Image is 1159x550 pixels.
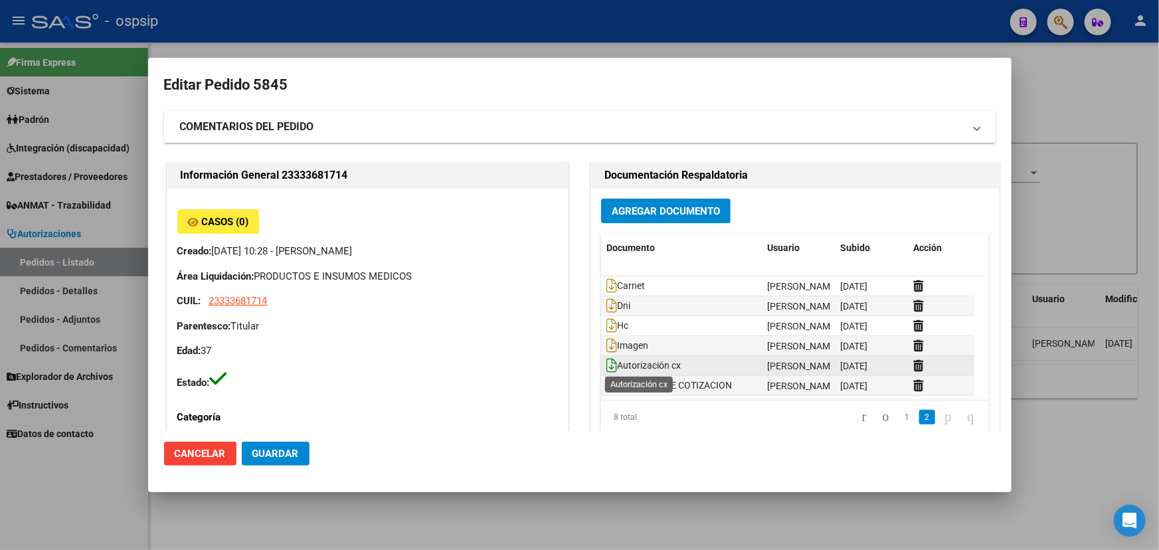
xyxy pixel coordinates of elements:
a: go to next page [939,410,958,424]
li: page 1 [897,406,917,428]
h2: Documentación Respaldatoria [604,167,985,183]
span: Hc [606,321,628,331]
span: Imagen [606,341,648,351]
strong: COMENTARIOS DEL PEDIDO [180,119,314,135]
span: [DATE] [840,321,867,331]
span: Acción [913,242,942,253]
strong: Creado: [177,245,212,257]
span: [DATE] [840,281,867,292]
p: Titular [177,319,558,334]
span: [PERSON_NAME] [767,381,838,391]
button: Guardar [242,442,310,466]
span: [PERSON_NAME] [767,361,838,371]
span: Documento [606,242,655,253]
a: go to first page [856,410,873,424]
span: Usuario [767,242,800,253]
strong: Estado: [177,377,210,389]
li: page 2 [917,406,937,428]
p: 37 [177,343,558,359]
div: 8 total [601,401,677,434]
button: Casos (0) [177,209,260,234]
span: [DATE] [840,301,867,312]
span: [DATE] [840,341,867,351]
span: Dni [606,301,630,312]
p: [DATE] 10:28 - [PERSON_NAME] [177,244,558,259]
strong: Área Liquidación: [177,270,254,282]
span: Cancelar [175,448,226,460]
span: Agregar Documento [612,205,720,217]
a: go to previous page [877,410,895,424]
strong: Edad: [177,345,201,357]
span: [PERSON_NAME] [767,281,838,292]
span: Guardar [252,448,299,460]
span: [PERSON_NAME] [767,321,838,331]
datatable-header-cell: Acción [908,234,974,262]
a: 2 [919,410,935,424]
datatable-header-cell: Documento [601,234,762,262]
datatable-header-cell: Usuario [762,234,835,262]
strong: CUIL: [177,295,201,307]
button: Agregar Documento [601,199,731,223]
a: 1 [899,410,915,424]
datatable-header-cell: Subido [835,234,908,262]
div: Open Intercom Messenger [1114,505,1146,537]
button: Cancelar [164,442,236,466]
strong: Parentesco: [177,320,231,332]
a: go to last page [962,410,980,424]
span: Autorización cx [606,361,681,371]
span: Carnet [606,281,645,292]
span: SOLICITUD DE COTIZACION [606,381,732,391]
span: Subido [840,242,870,253]
span: 23333681714 [209,295,268,307]
p: PRODUCTOS E INSUMOS MEDICOS [177,269,558,284]
span: [DATE] [840,361,867,371]
h2: Editar Pedido 5845 [164,72,996,98]
span: [PERSON_NAME] [767,341,838,351]
mat-expansion-panel-header: COMENTARIOS DEL PEDIDO [164,111,996,143]
h2: Información General 23333681714 [181,167,555,183]
span: Casos (0) [201,216,248,228]
span: [DATE] [840,381,867,391]
span: [PERSON_NAME] [767,301,838,312]
p: Categoría [177,410,292,425]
